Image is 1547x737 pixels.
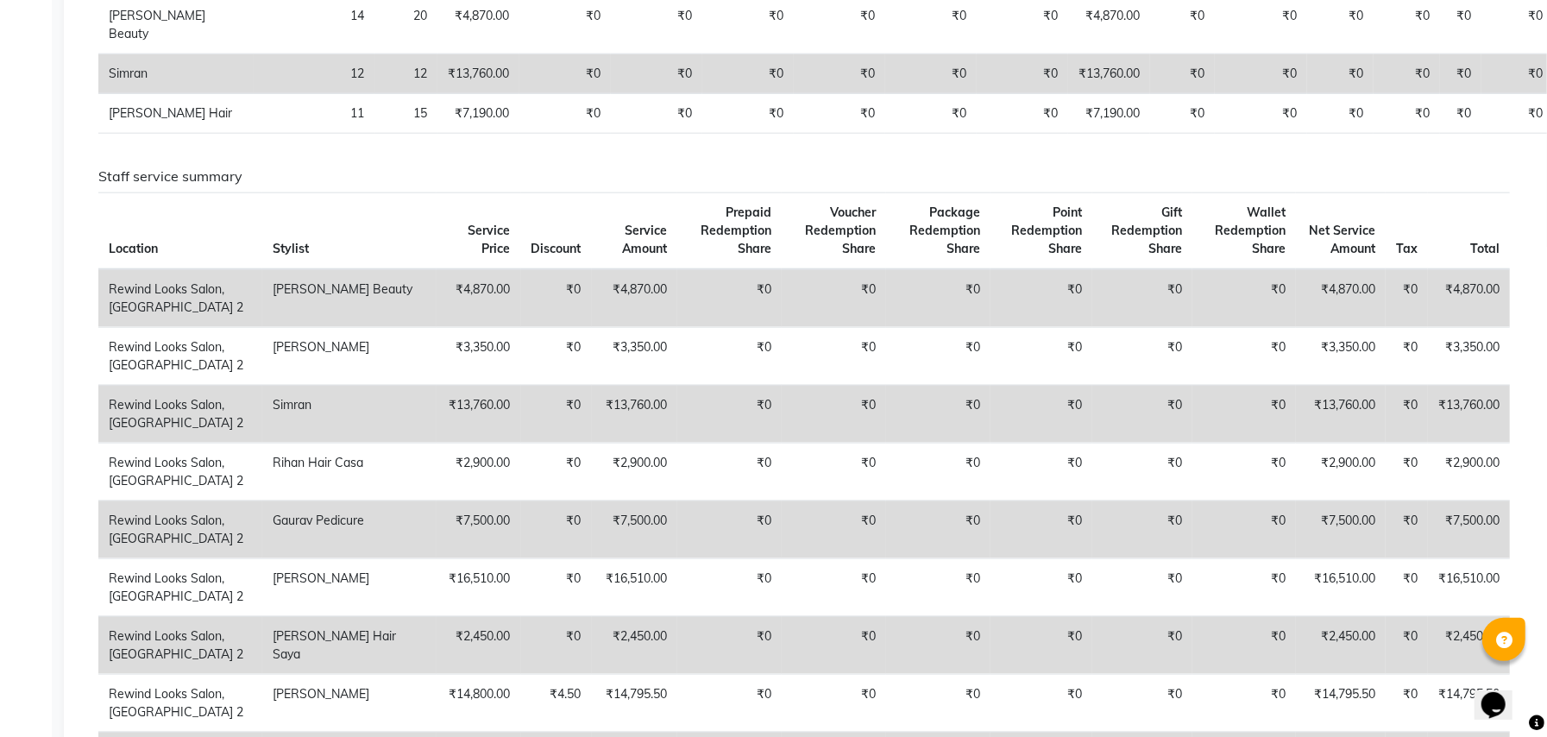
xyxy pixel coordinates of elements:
td: ₹16,510.00 [437,558,520,616]
td: ₹0 [1307,94,1374,134]
td: ₹0 [611,54,702,94]
td: ₹7,190.00 [1068,94,1150,134]
td: ₹0 [990,558,1092,616]
td: ₹4,870.00 [1428,269,1510,328]
td: Rewind Looks Salon, [GEOGRAPHIC_DATA] 2 [98,501,262,558]
td: Rewind Looks Salon, [GEOGRAPHIC_DATA] 2 [98,674,262,732]
td: ₹0 [677,327,782,385]
td: ₹7,190.00 [437,94,519,134]
td: ₹3,350.00 [592,327,678,385]
td: ₹0 [1386,443,1428,501]
td: ₹0 [782,616,886,674]
td: ₹13,760.00 [1068,54,1150,94]
td: [PERSON_NAME] Hair Saya [262,616,437,674]
td: ₹0 [1092,558,1192,616]
td: ₹3,350.00 [1296,327,1386,385]
td: ₹0 [1386,385,1428,443]
td: 12 [374,54,437,94]
td: ₹0 [990,443,1092,501]
td: ₹0 [1374,54,1440,94]
td: [PERSON_NAME] Hair [98,94,254,134]
td: ₹16,510.00 [1296,558,1386,616]
td: ₹0 [1092,269,1192,328]
td: ₹0 [1092,674,1192,732]
td: ₹2,450.00 [1428,616,1510,674]
td: ₹4.50 [521,674,592,732]
span: Stylist [273,241,309,256]
td: ₹0 [1374,94,1440,134]
td: ₹0 [1386,269,1428,328]
td: ₹4,870.00 [592,269,678,328]
td: ₹0 [782,558,886,616]
td: ₹0 [990,327,1092,385]
td: ₹0 [1386,501,1428,558]
td: ₹0 [886,327,991,385]
td: ₹0 [1386,674,1428,732]
td: ₹0 [521,269,592,328]
td: ₹16,510.00 [592,558,678,616]
span: Net Service Amount [1309,223,1375,256]
td: ₹0 [677,269,782,328]
td: ₹2,900.00 [1296,443,1386,501]
td: ₹0 [886,501,991,558]
td: ₹0 [886,385,991,443]
td: ₹0 [521,558,592,616]
td: ₹0 [794,94,885,134]
td: 12 [254,54,374,94]
td: ₹3,350.00 [1428,327,1510,385]
td: ₹16,510.00 [1428,558,1510,616]
td: ₹0 [521,385,592,443]
td: ₹0 [677,616,782,674]
td: ₹0 [521,501,592,558]
td: ₹0 [1386,327,1428,385]
td: ₹13,760.00 [437,385,520,443]
td: ₹0 [677,501,782,558]
td: ₹0 [521,327,592,385]
span: Location [109,241,158,256]
span: Service Amount [622,223,667,256]
td: ₹0 [1150,94,1215,134]
td: ₹13,760.00 [437,54,519,94]
td: ₹0 [886,674,991,732]
td: [PERSON_NAME] [262,674,437,732]
td: ₹0 [885,94,977,134]
td: ₹14,795.50 [1296,674,1386,732]
td: [PERSON_NAME] Beauty [262,269,437,328]
td: ₹0 [1192,501,1295,558]
iframe: chat widget [1475,668,1530,720]
span: Package Redemption Share [909,205,980,256]
td: ₹0 [1215,54,1307,94]
span: Discount [531,241,582,256]
span: Voucher Redemption Share [805,205,876,256]
td: ₹0 [1150,54,1215,94]
td: ₹0 [1386,558,1428,616]
span: Total [1470,241,1500,256]
td: ₹14,795.50 [592,674,678,732]
span: Point Redemption Share [1011,205,1082,256]
td: Simran [262,385,437,443]
span: Tax [1396,241,1418,256]
td: ₹0 [782,674,886,732]
td: ₹0 [1092,327,1192,385]
td: ₹0 [990,269,1092,328]
td: ₹0 [519,54,611,94]
td: 11 [254,94,374,134]
td: ₹0 [1092,443,1192,501]
td: ₹2,900.00 [1428,443,1510,501]
td: Rewind Looks Salon, [GEOGRAPHIC_DATA] 2 [98,385,262,443]
td: [PERSON_NAME] [262,327,437,385]
td: ₹0 [782,385,886,443]
td: ₹14,800.00 [437,674,520,732]
td: ₹7,500.00 [592,501,678,558]
td: Rewind Looks Salon, [GEOGRAPHIC_DATA] 2 [98,558,262,616]
td: ₹0 [1192,327,1295,385]
span: Prepaid Redemption Share [701,205,771,256]
td: ₹0 [990,616,1092,674]
td: ₹4,870.00 [1296,269,1386,328]
td: [PERSON_NAME] [262,558,437,616]
td: ₹0 [990,674,1092,732]
td: ₹0 [1307,54,1374,94]
td: ₹0 [1192,443,1295,501]
td: ₹0 [1440,94,1481,134]
td: Rewind Looks Salon, [GEOGRAPHIC_DATA] 2 [98,269,262,328]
